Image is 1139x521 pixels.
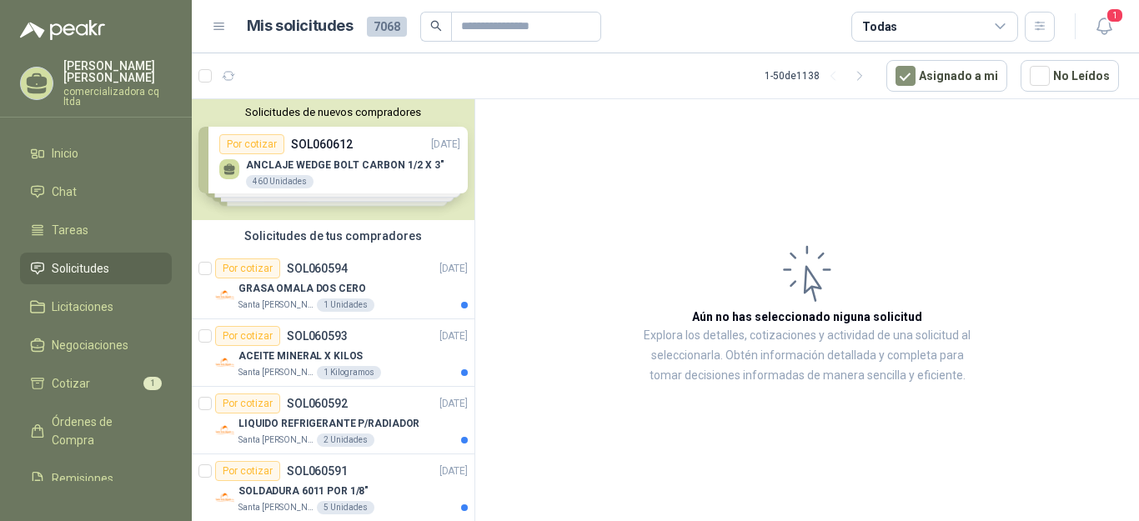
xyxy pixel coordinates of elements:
p: GRASA OMALA DOS CERO [238,281,366,297]
button: No Leídos [1021,60,1119,92]
a: Licitaciones [20,291,172,323]
p: Explora los detalles, cotizaciones y actividad de una solicitud al seleccionarla. Obtén informaci... [642,326,972,386]
span: search [430,20,442,32]
p: [PERSON_NAME] [PERSON_NAME] [63,60,172,83]
p: SOLDADURA 6011 POR 1/8" [238,483,369,499]
img: Company Logo [215,285,235,305]
span: Negociaciones [52,336,128,354]
span: Inicio [52,144,78,163]
img: Company Logo [215,488,235,508]
button: Asignado a mi [886,60,1007,92]
span: Órdenes de Compra [52,413,156,449]
a: Remisiones [20,463,172,494]
span: Remisiones [52,469,113,488]
a: Por cotizarSOL060593[DATE] Company LogoACEITE MINERAL X KILOSSanta [PERSON_NAME]1 Kilogramos [192,319,474,387]
span: Licitaciones [52,298,113,316]
a: Por cotizarSOL060592[DATE] Company LogoLIQUIDO REFRIGERANTE P/RADIADORSanta [PERSON_NAME]2 Unidades [192,387,474,454]
p: [DATE] [439,261,468,277]
a: Inicio [20,138,172,169]
h3: Aún no has seleccionado niguna solicitud [692,308,922,326]
a: Solicitudes [20,253,172,284]
span: Cotizar [52,374,90,393]
div: Todas [862,18,897,36]
div: 2 Unidades [317,433,374,447]
p: [DATE] [439,396,468,412]
span: Chat [52,183,77,201]
p: Santa [PERSON_NAME] [238,433,314,447]
div: 1 - 50 de 1138 [765,63,873,89]
div: Por cotizar [215,326,280,346]
div: Solicitudes de tus compradores [192,220,474,252]
p: Santa [PERSON_NAME] [238,501,314,514]
img: Company Logo [215,420,235,440]
span: Solicitudes [52,259,109,278]
p: [DATE] [439,463,468,479]
p: ACEITE MINERAL X KILOS [238,348,363,364]
p: SOL060591 [287,465,348,477]
p: SOL060594 [287,263,348,274]
div: 5 Unidades [317,501,374,514]
a: Cotizar1 [20,368,172,399]
div: Por cotizar [215,461,280,481]
a: Negociaciones [20,329,172,361]
div: 1 Kilogramos [317,366,381,379]
a: Órdenes de Compra [20,406,172,456]
span: Tareas [52,221,88,239]
button: Solicitudes de nuevos compradores [198,106,468,118]
p: [DATE] [439,328,468,344]
img: Company Logo [215,353,235,373]
div: Por cotizar [215,393,280,413]
span: 1 [1106,8,1124,23]
img: Logo peakr [20,20,105,40]
span: 7068 [367,17,407,37]
p: SOL060593 [287,330,348,342]
a: Chat [20,176,172,208]
p: Santa [PERSON_NAME] [238,298,314,312]
div: Por cotizar [215,258,280,278]
a: Por cotizarSOL060594[DATE] Company LogoGRASA OMALA DOS CEROSanta [PERSON_NAME]1 Unidades [192,252,474,319]
p: comercializadora cq ltda [63,87,172,107]
p: Santa [PERSON_NAME] [238,366,314,379]
p: SOL060592 [287,398,348,409]
a: Tareas [20,214,172,246]
div: 1 Unidades [317,298,374,312]
h1: Mis solicitudes [247,14,354,38]
button: 1 [1089,12,1119,42]
span: 1 [143,377,162,390]
p: LIQUIDO REFRIGERANTE P/RADIADOR [238,416,419,432]
div: Solicitudes de nuevos compradoresPor cotizarSOL060612[DATE] ANCLAJE WEDGE BOLT CARBON 1/2 X 3"460... [192,99,474,220]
